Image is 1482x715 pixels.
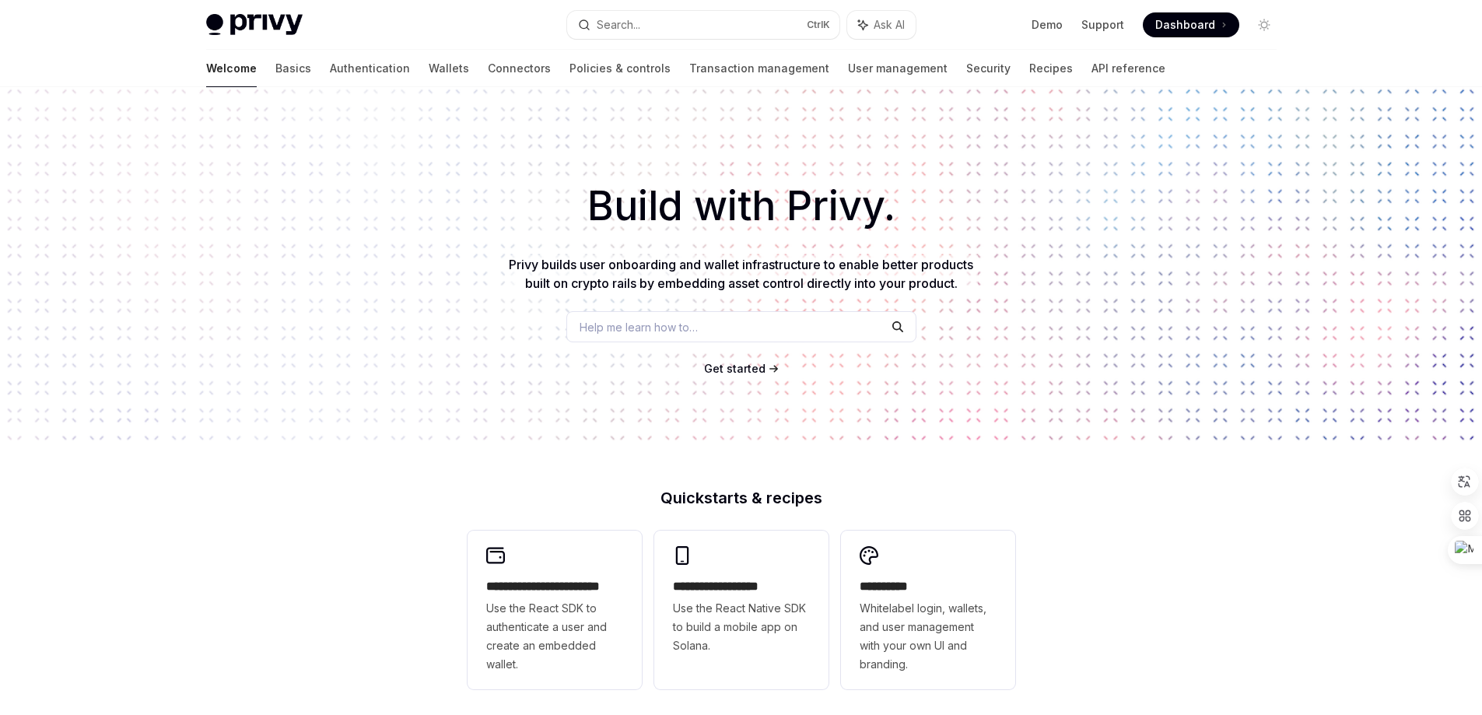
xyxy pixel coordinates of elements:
[1155,17,1215,33] span: Dashboard
[704,362,766,375] span: Get started
[689,50,829,87] a: Transaction management
[847,11,916,39] button: Ask AI
[468,490,1015,506] h2: Quickstarts & recipes
[848,50,948,87] a: User management
[673,599,810,655] span: Use the React Native SDK to build a mobile app on Solana.
[1252,12,1277,37] button: Toggle dark mode
[1029,50,1073,87] a: Recipes
[429,50,469,87] a: Wallets
[330,50,410,87] a: Authentication
[206,50,257,87] a: Welcome
[486,599,623,674] span: Use the React SDK to authenticate a user and create an embedded wallet.
[488,50,551,87] a: Connectors
[1032,17,1063,33] a: Demo
[597,16,640,34] div: Search...
[1081,17,1124,33] a: Support
[1091,50,1165,87] a: API reference
[654,531,829,689] a: **** **** **** ***Use the React Native SDK to build a mobile app on Solana.
[874,17,905,33] span: Ask AI
[860,599,997,674] span: Whitelabel login, wallets, and user management with your own UI and branding.
[1143,12,1239,37] a: Dashboard
[966,50,1011,87] a: Security
[206,14,303,36] img: light logo
[25,176,1457,237] h1: Build with Privy.
[275,50,311,87] a: Basics
[509,257,973,291] span: Privy builds user onboarding and wallet infrastructure to enable better products built on crypto ...
[580,319,698,335] span: Help me learn how to…
[569,50,671,87] a: Policies & controls
[704,361,766,377] a: Get started
[807,19,830,31] span: Ctrl K
[841,531,1015,689] a: **** *****Whitelabel login, wallets, and user management with your own UI and branding.
[567,11,839,39] button: Search...CtrlK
